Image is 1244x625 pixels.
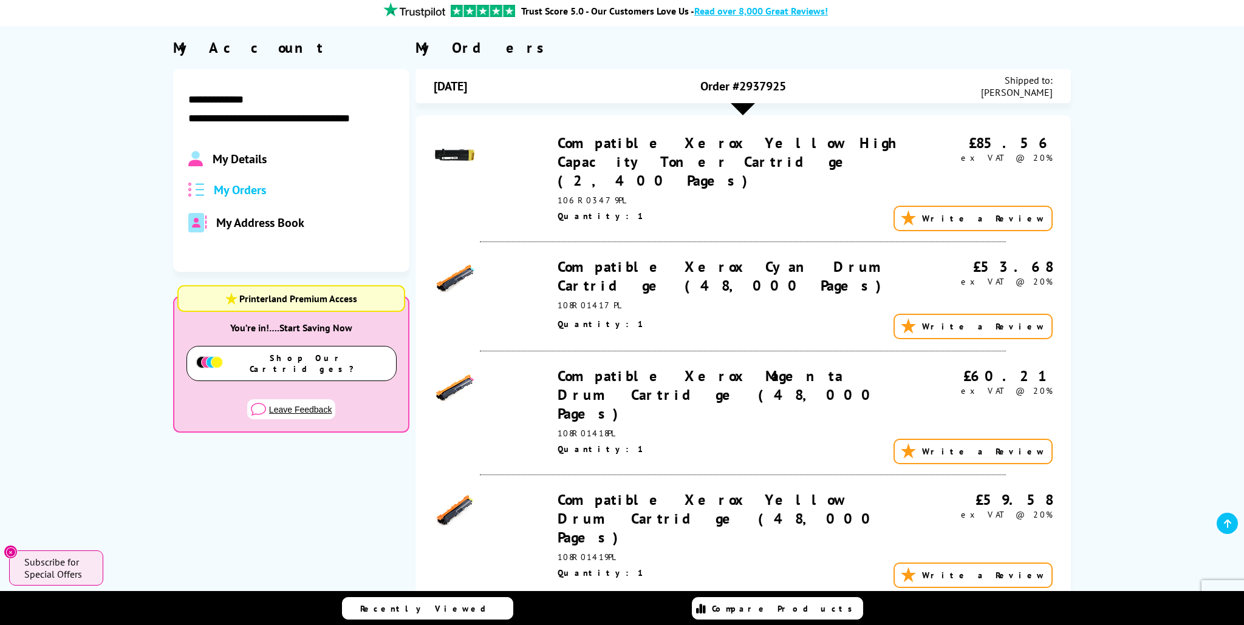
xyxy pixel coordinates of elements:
[434,367,476,409] img: Compatible Xerox Magenta Drum Cartridge (48,000 Pages)
[558,300,904,311] div: 108R01417PL
[558,567,645,578] span: Quantity: 1
[694,5,828,17] span: Read over 8,000 Great Reviews!
[214,182,266,198] span: My Orders
[558,552,904,562] div: 108R01419PL
[558,428,904,439] div: 108R01418PL
[216,215,304,231] span: My Address Book
[378,2,451,18] img: trustpilot rating
[174,322,408,334] div: You’re in!….Start Saving Now
[188,151,202,167] img: Profile.svg
[434,78,467,94] span: [DATE]
[229,353,387,374] span: Shop Our Cartridges?
[193,353,390,374] a: Shop Our Cartridges?
[904,509,1053,520] div: ex VAT @ 20%
[415,38,1071,57] div: My Orders
[188,213,207,232] img: address-book-duotone-solid.svg
[904,385,1053,396] div: ex VAT @ 20%
[712,603,859,614] span: Compare Products
[981,74,1053,86] span: Shipped to:
[558,319,645,329] span: Quantity: 1
[894,439,1053,464] a: Write a Review
[904,490,1053,509] div: £59.58
[558,490,879,547] a: Compatible Xerox Yellow Drum Cartridge (48,000 Pages)
[434,490,476,533] img: Compatible Xerox Yellow Drum Cartridge (48,000 Pages)
[904,276,1053,287] div: ex VAT @ 20%
[188,183,204,197] img: all-order.svg
[922,570,1045,581] span: Write a Review
[558,211,645,221] span: Quantity: 1
[4,545,18,559] button: Close
[904,133,1053,152] div: £85.56
[173,38,409,57] div: My Account
[434,257,476,300] img: Compatible Xerox Cyan Drum Cartridge (48,000 Pages)
[434,133,476,176] img: Compatible Xerox Yellow High Capacity Toner Cartridge (2,400 Pages)
[922,446,1045,457] span: Write a Review
[213,151,267,167] span: My Details
[922,213,1045,224] span: Write a Review
[558,444,645,454] span: Quantity: 1
[247,399,336,420] button: Leave Feedback
[24,556,91,580] span: Subscribe for Special Offers
[558,367,879,423] a: Compatible Xerox Magenta Drum Cartridge (48,000 Pages)
[894,206,1053,231] a: Write a Review
[894,314,1053,339] a: Write a Review
[700,78,786,94] span: Order #2937925
[904,257,1053,276] div: £53.68
[521,5,828,17] a: Trust Score 5.0 - Our Customers Love Us -Read over 8,000 Great Reviews!
[894,562,1053,588] a: Write a Review
[981,86,1053,98] span: [PERSON_NAME]
[239,292,357,305] span: Printerland Premium Access
[692,597,863,620] a: Compare Products
[360,603,498,614] span: Recently Viewed
[558,133,895,190] a: Compatible Xerox Yellow High Capacity Toner Cartridge (2,400 Pages)
[451,5,515,17] img: trustpilot rating
[342,597,513,620] a: Recently Viewed
[558,195,904,206] div: 106R03479PL
[922,321,1045,332] span: Write a Review
[904,367,1053,385] div: £60.21
[266,405,332,414] span: Leave Feedback
[251,403,266,416] img: comment-sharp-light.svg
[558,257,892,295] a: Compatible Xerox Cyan Drum Cartridge (48,000 Pages)
[904,152,1053,163] div: ex VAT @ 20%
